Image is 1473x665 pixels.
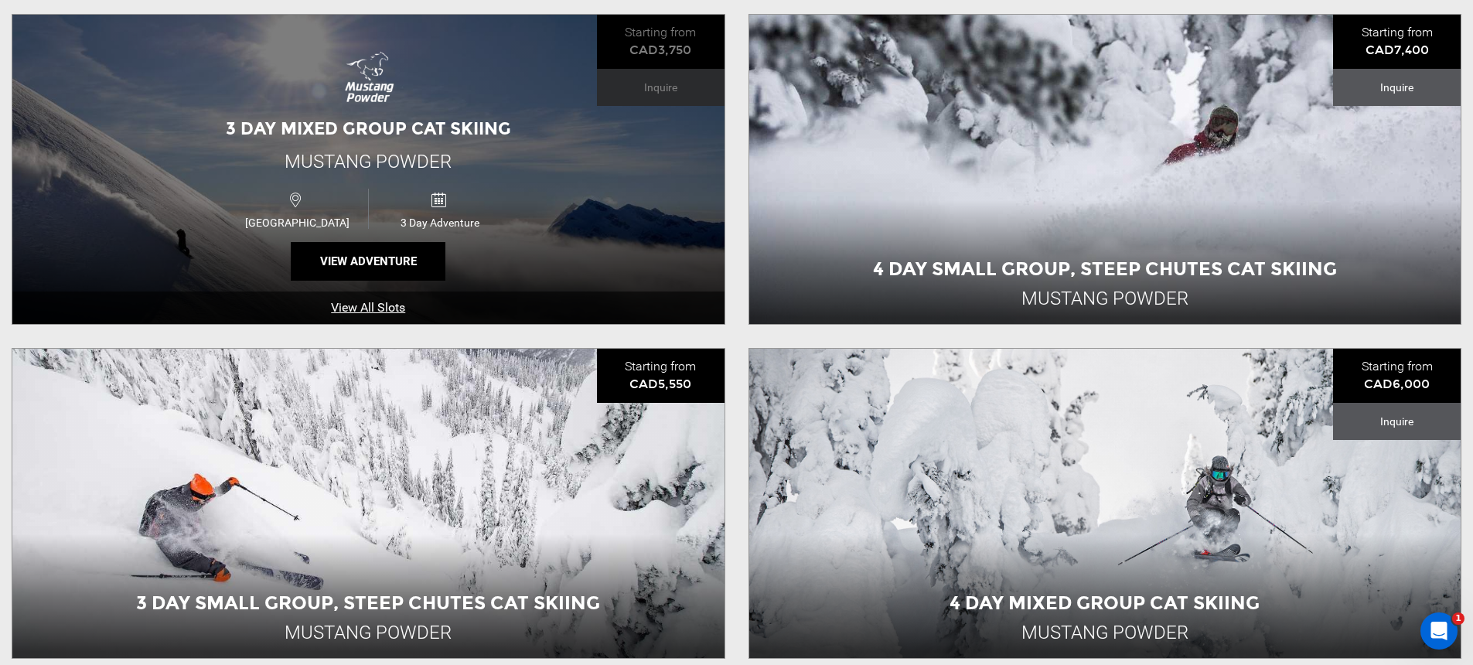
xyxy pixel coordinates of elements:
[369,217,510,229] span: 3 Day Adventure
[12,292,725,325] a: View All Slots
[226,118,511,139] span: 3 Day Mixed Group Cat Skiing
[291,242,445,281] button: View Adventure
[1420,612,1458,650] iframe: Intercom live chat
[334,47,403,109] img: images
[1452,612,1464,625] span: 1
[226,217,368,229] span: [GEOGRAPHIC_DATA]
[285,151,452,172] span: Mustang Powder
